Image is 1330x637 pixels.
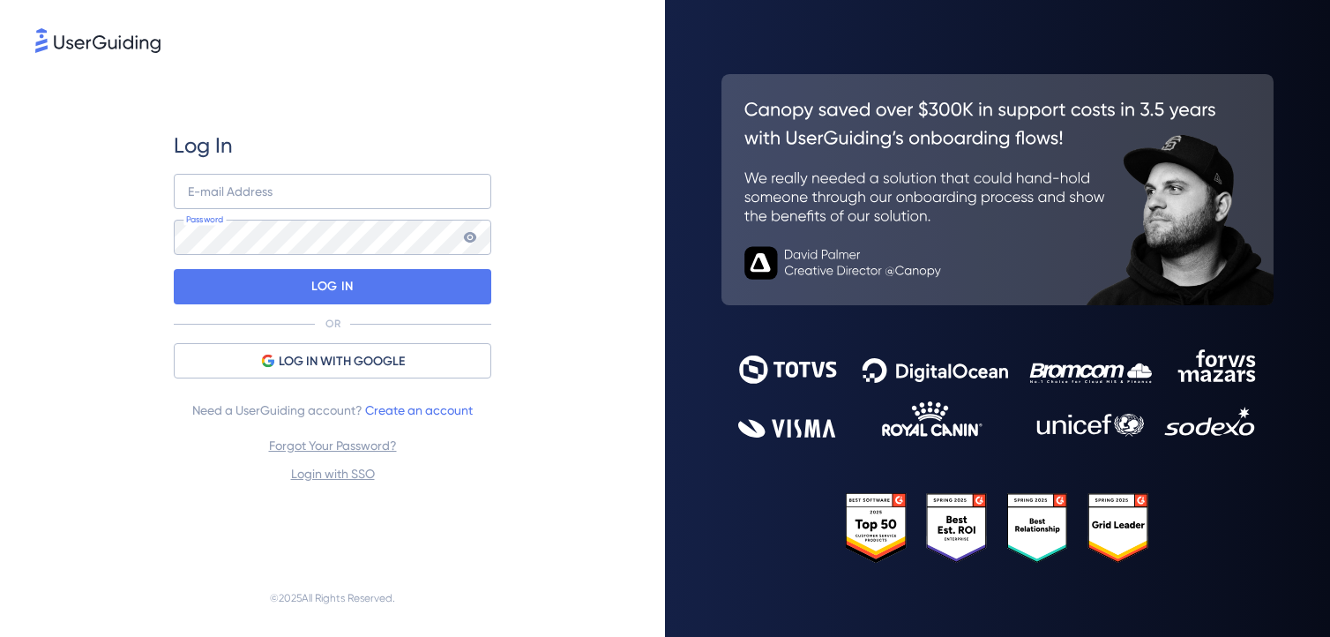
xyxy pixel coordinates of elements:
p: LOG IN [311,273,353,301]
img: 9302ce2ac39453076f5bc0f2f2ca889b.svg [738,349,1257,438]
img: 8faab4ba6bc7696a72372aa768b0286c.svg [35,28,161,53]
img: 25303e33045975176eb484905ab012ff.svg [846,493,1149,563]
span: LOG IN WITH GOOGLE [279,351,405,372]
p: OR [325,317,340,331]
a: Create an account [365,403,473,417]
img: 26c0aa7c25a843aed4baddd2b5e0fa68.svg [721,74,1274,305]
a: Forgot Your Password? [269,438,397,453]
span: Need a UserGuiding account? [192,400,473,421]
input: example@company.com [174,174,491,209]
a: Login with SSO [291,467,375,481]
span: Log In [174,131,233,160]
span: © 2025 All Rights Reserved. [270,588,395,609]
